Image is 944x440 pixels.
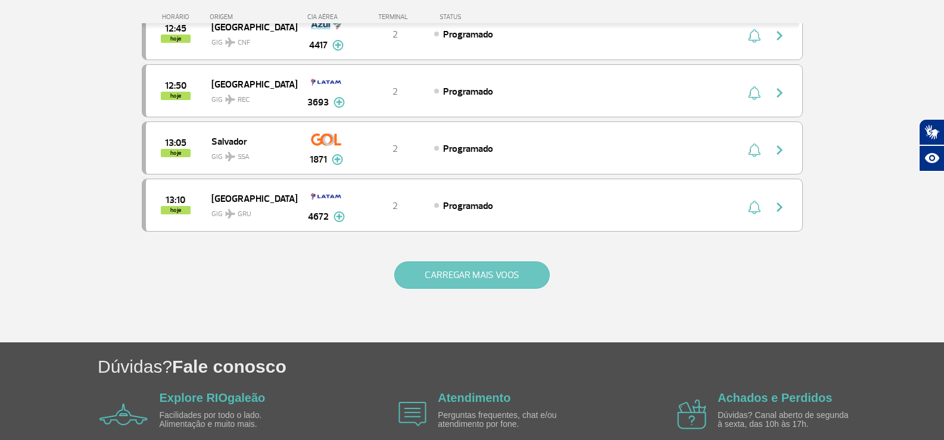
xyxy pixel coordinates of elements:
img: destiny_airplane.svg [225,95,235,104]
span: 2025-09-28 12:45:00 [165,24,186,33]
img: seta-direita-painel-voo.svg [772,86,787,100]
span: 3693 [307,95,329,110]
span: 2025-09-28 12:50:00 [165,82,186,90]
a: Achados e Perdidos [718,391,832,404]
span: 2 [392,29,398,40]
span: Programado [443,143,493,155]
img: destiny_airplane.svg [225,38,235,47]
img: mais-info-painel-voo.svg [334,211,345,222]
span: hoje [161,149,191,157]
img: sino-painel-voo.svg [748,200,761,214]
span: 2 [392,143,398,155]
img: airplane icon [99,404,148,425]
img: sino-painel-voo.svg [748,86,761,100]
span: 2 [392,200,398,212]
span: REC [238,95,250,105]
span: 2025-09-28 13:10:00 [166,196,185,204]
span: GRU [238,209,251,220]
img: airplane icon [398,402,426,426]
span: 2 [392,86,398,98]
span: GIG [211,145,288,163]
span: 2025-09-28 13:05:00 [165,139,186,147]
p: Facilidades por todo o lado. Alimentação e muito mais. [160,411,297,429]
button: Abrir tradutor de língua de sinais. [919,119,944,145]
span: GIG [211,31,288,48]
img: destiny_airplane.svg [225,152,235,161]
p: Dúvidas? Canal aberto de segunda à sexta, das 10h às 17h. [718,411,855,429]
span: GIG [211,202,288,220]
span: hoje [161,35,191,43]
span: CNF [238,38,250,48]
button: Abrir recursos assistivos. [919,145,944,171]
span: hoje [161,92,191,100]
h1: Dúvidas? [98,354,944,379]
span: 4417 [309,38,328,52]
img: sino-painel-voo.svg [748,143,761,157]
span: Programado [443,200,493,212]
span: 4672 [308,210,329,224]
span: Salvador [211,133,288,149]
img: mais-info-painel-voo.svg [332,154,343,165]
img: seta-direita-painel-voo.svg [772,29,787,43]
div: Plugin de acessibilidade da Hand Talk. [919,119,944,171]
p: Perguntas frequentes, chat e/ou atendimento por fone. [438,411,575,429]
div: TERMINAL [356,13,434,21]
img: airplane icon [677,400,706,429]
span: GIG [211,88,288,105]
a: Atendimento [438,391,510,404]
span: SSA [238,152,250,163]
span: hoje [161,206,191,214]
div: ORIGEM [210,13,297,21]
img: sino-painel-voo.svg [748,29,761,43]
span: Programado [443,86,493,98]
div: HORÁRIO [145,13,210,21]
button: CARREGAR MAIS VOOS [394,261,550,289]
div: STATUS [434,13,531,21]
img: destiny_airplane.svg [225,209,235,219]
span: [GEOGRAPHIC_DATA] [211,191,288,206]
img: seta-direita-painel-voo.svg [772,143,787,157]
span: Fale conosco [172,357,286,376]
img: mais-info-painel-voo.svg [334,97,345,108]
div: CIA AÉREA [297,13,356,21]
span: Programado [443,29,493,40]
span: [GEOGRAPHIC_DATA] [211,76,288,92]
img: mais-info-painel-voo.svg [332,40,344,51]
span: 1871 [310,152,327,167]
img: seta-direita-painel-voo.svg [772,200,787,214]
a: Explore RIOgaleão [160,391,266,404]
